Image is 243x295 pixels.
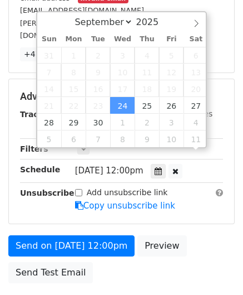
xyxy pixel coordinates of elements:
label: Add unsubscribe link [87,187,168,199]
span: September 6, 2025 [184,47,208,64]
span: September 20, 2025 [184,80,208,97]
strong: Tracking [20,110,57,119]
span: September 2, 2025 [86,47,110,64]
span: August 31, 2025 [37,47,62,64]
span: September 29, 2025 [61,114,86,130]
span: October 3, 2025 [159,114,184,130]
span: September 25, 2025 [135,97,159,114]
input: Year [133,17,173,27]
small: [PERSON_NAME][EMAIL_ADDRESS][PERSON_NAME][DOMAIN_NAME] [20,19,202,40]
span: Tue [86,36,110,43]
strong: Filters [20,144,48,153]
span: October 8, 2025 [110,130,135,147]
h5: Advanced [20,90,223,103]
span: September 9, 2025 [86,64,110,80]
span: September 16, 2025 [86,80,110,97]
span: September 1, 2025 [61,47,86,64]
span: Thu [135,36,159,43]
span: Wed [110,36,135,43]
span: September 21, 2025 [37,97,62,114]
span: September 26, 2025 [159,97,184,114]
span: September 24, 2025 [110,97,135,114]
span: October 7, 2025 [86,130,110,147]
span: October 1, 2025 [110,114,135,130]
span: September 27, 2025 [184,97,208,114]
span: October 10, 2025 [159,130,184,147]
a: Preview [137,235,186,257]
span: September 22, 2025 [61,97,86,114]
span: September 8, 2025 [61,64,86,80]
span: September 7, 2025 [37,64,62,80]
span: September 23, 2025 [86,97,110,114]
span: September 30, 2025 [86,114,110,130]
span: Sun [37,36,62,43]
span: October 9, 2025 [135,130,159,147]
span: October 5, 2025 [37,130,62,147]
span: October 2, 2025 [135,114,159,130]
a: Send on [DATE] 12:00pm [8,235,135,257]
span: Sat [184,36,208,43]
small: [EMAIL_ADDRESS][DOMAIN_NAME] [20,6,144,14]
span: September 12, 2025 [159,64,184,80]
strong: Schedule [20,165,60,174]
span: September 18, 2025 [135,80,159,97]
span: September 3, 2025 [110,47,135,64]
span: October 11, 2025 [184,130,208,147]
span: October 4, 2025 [184,114,208,130]
a: Copy unsubscribe link [75,201,175,211]
a: Send Test Email [8,262,93,283]
span: September 5, 2025 [159,47,184,64]
span: September 10, 2025 [110,64,135,80]
span: September 28, 2025 [37,114,62,130]
span: September 13, 2025 [184,64,208,80]
span: September 11, 2025 [135,64,159,80]
a: +47 more [20,47,67,61]
span: [DATE] 12:00pm [75,166,143,176]
span: September 14, 2025 [37,80,62,97]
span: Fri [159,36,184,43]
span: September 19, 2025 [159,80,184,97]
span: October 6, 2025 [61,130,86,147]
span: September 4, 2025 [135,47,159,64]
span: Mon [61,36,86,43]
span: September 15, 2025 [61,80,86,97]
iframe: Chat Widget [187,241,243,295]
span: September 17, 2025 [110,80,135,97]
strong: Unsubscribe [20,188,75,197]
